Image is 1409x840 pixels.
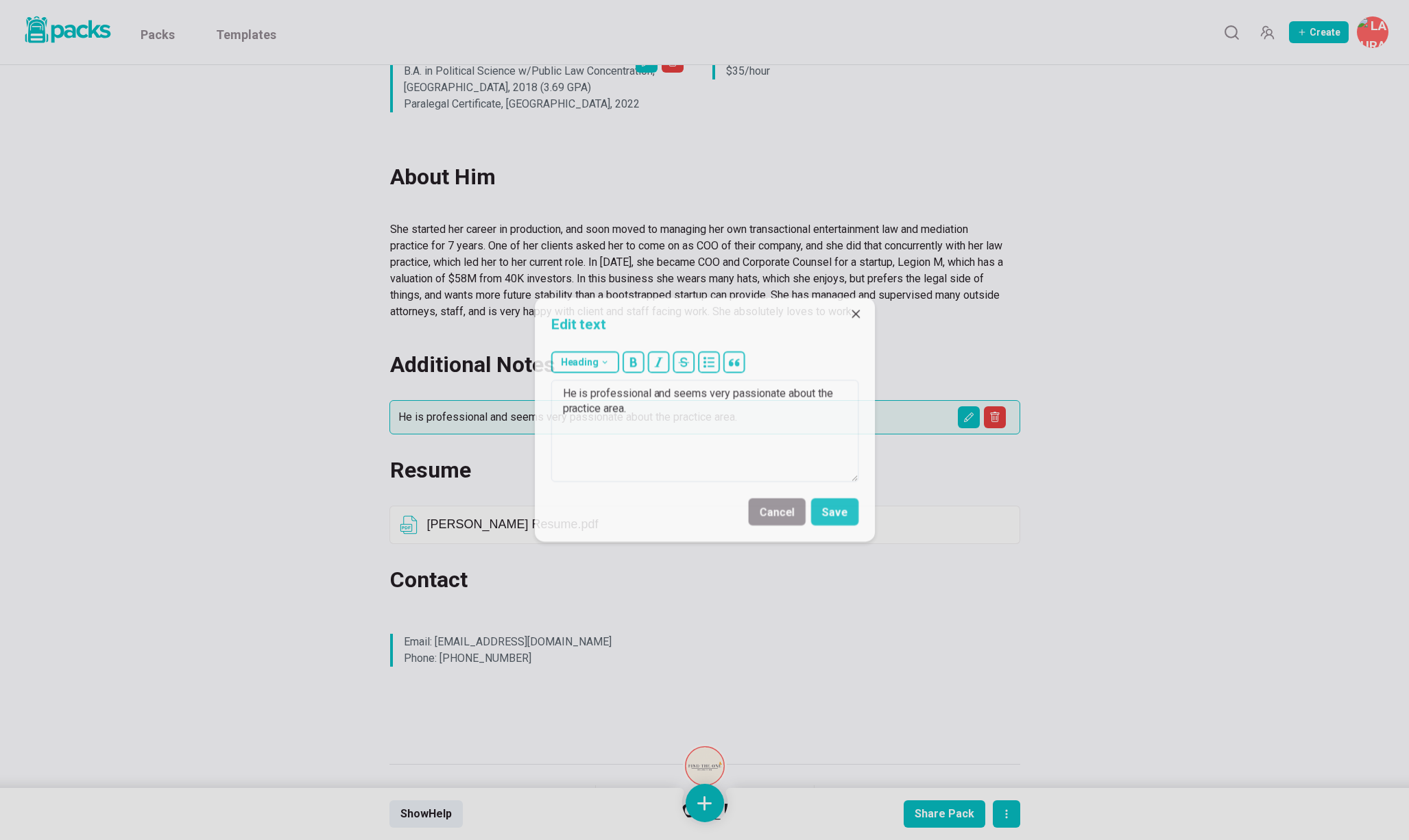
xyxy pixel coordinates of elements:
[748,499,805,526] button: Cancel
[551,380,858,482] textarea: He is professional and seems very passionate about the practice area.
[647,351,669,373] button: italic
[551,351,618,373] button: Heading
[698,351,720,373] button: bullet
[622,351,644,373] button: bold
[673,351,695,373] button: strikethrough
[723,351,745,373] button: block quote
[810,499,858,526] button: Save
[534,298,874,347] header: Edit text
[845,304,867,325] button: Close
